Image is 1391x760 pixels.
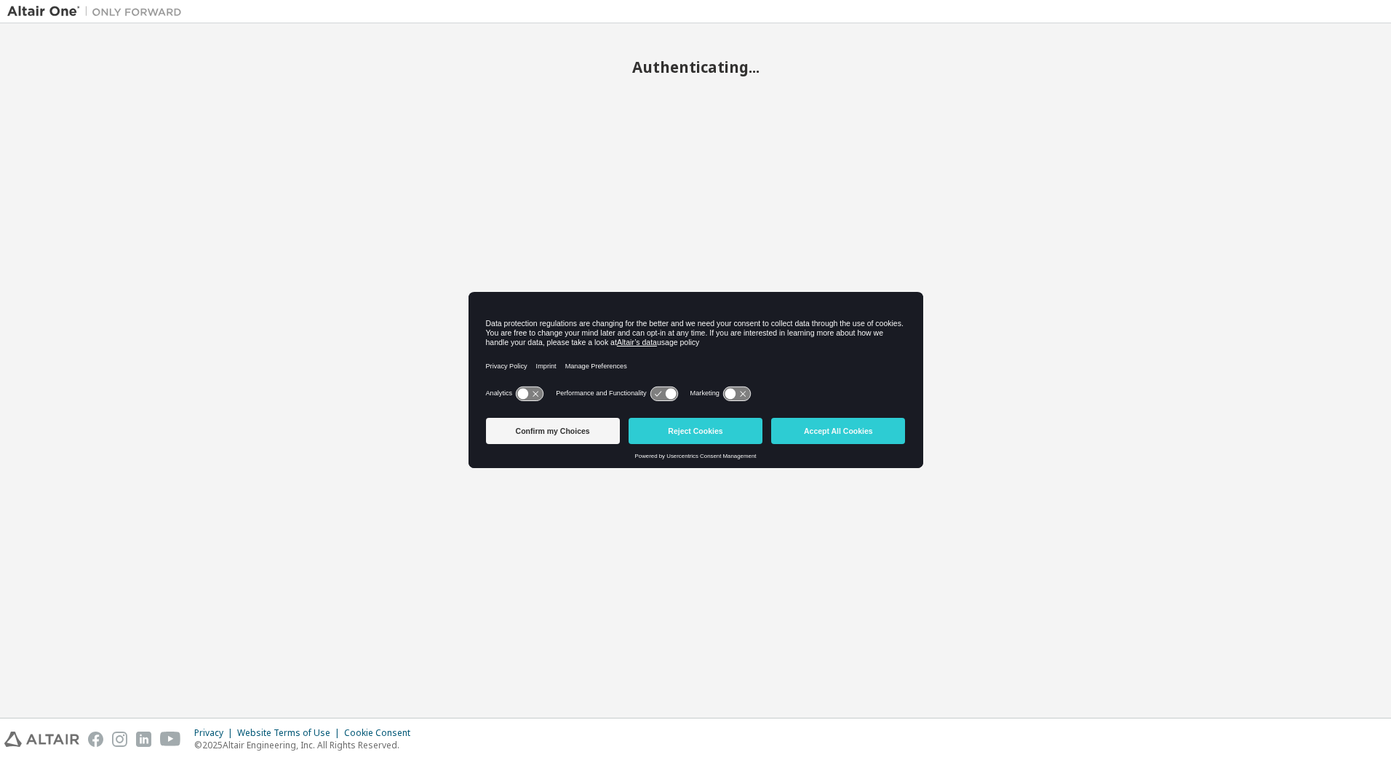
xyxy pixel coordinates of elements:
[88,732,103,747] img: facebook.svg
[194,739,419,751] p: © 2025 Altair Engineering, Inc. All Rights Reserved.
[4,732,79,747] img: altair_logo.svg
[112,732,127,747] img: instagram.svg
[7,58,1384,76] h2: Authenticating...
[136,732,151,747] img: linkedin.svg
[194,727,237,739] div: Privacy
[160,732,181,747] img: youtube.svg
[7,4,189,19] img: Altair One
[344,727,419,739] div: Cookie Consent
[237,727,344,739] div: Website Terms of Use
